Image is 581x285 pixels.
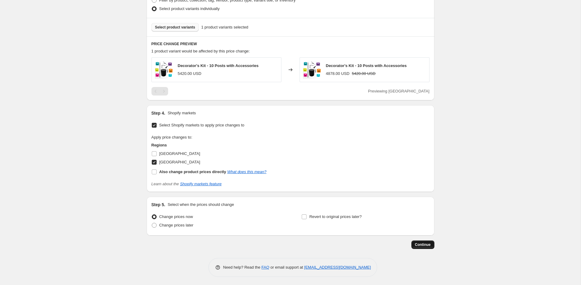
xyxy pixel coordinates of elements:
img: Commercial-grade-event-lighting-post-decorators-kit_80x.png [303,61,321,79]
a: What does this mean? [227,169,266,174]
button: Select product variants [151,23,199,32]
h3: Regions [151,142,267,148]
nav: Pagination [151,87,168,96]
span: Select product variants individually [159,6,220,11]
span: 1 product variants selected [201,24,248,30]
button: Continue [411,240,434,249]
span: Select Shopify markets to apply price changes to [159,123,244,127]
h2: Step 4. [151,110,165,116]
span: 1 product variant would be affected by this price change: [151,49,250,53]
span: Change prices later [159,223,194,227]
a: FAQ [261,265,269,270]
span: Decorator's Kit - 10 Posts with Accessories [326,63,407,68]
div: 5420.00 USD [178,71,201,77]
img: Commercial-grade-event-lighting-post-decorators-kit_80x.png [155,61,173,79]
b: Also change product prices directly [159,169,226,174]
span: Apply price changes to: [151,135,192,139]
span: Continue [415,242,431,247]
a: [EMAIL_ADDRESS][DOMAIN_NAME] [304,265,371,270]
i: Learn about the [151,182,222,186]
a: Shopify markets feature [180,182,221,186]
strike: 5420.00 USD [352,71,376,77]
span: [GEOGRAPHIC_DATA] [159,151,200,156]
span: Revert to original prices later? [309,214,362,219]
p: Select when the prices should change [168,202,234,208]
span: Change prices now [159,214,193,219]
span: Decorator's Kit - 10 Posts with Accessories [178,63,259,68]
span: or email support at [269,265,304,270]
div: 4878.00 USD [326,71,350,77]
h2: Step 5. [151,202,165,208]
span: Need help? Read the [223,265,262,270]
p: Shopify markets [168,110,196,116]
span: Previewing [GEOGRAPHIC_DATA] [368,89,430,93]
h6: PRICE CHANGE PREVIEW [151,42,430,46]
span: Select product variants [155,25,195,30]
span: [GEOGRAPHIC_DATA] [159,160,200,164]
